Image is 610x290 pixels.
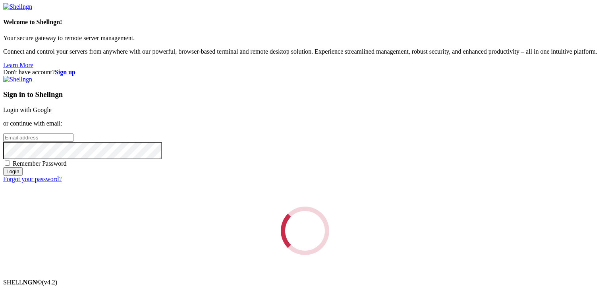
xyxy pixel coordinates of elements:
[42,279,58,286] span: 4.2.0
[3,106,52,113] a: Login with Google
[5,160,10,166] input: Remember Password
[23,279,37,286] b: NGN
[3,62,33,68] a: Learn More
[13,160,67,167] span: Remember Password
[3,133,73,142] input: Email address
[3,76,32,83] img: Shellngn
[3,176,62,182] a: Forgot your password?
[3,167,23,176] input: Login
[3,279,57,286] span: SHELL ©
[3,19,607,26] h4: Welcome to Shellngn!
[55,69,75,75] a: Sign up
[3,3,32,10] img: Shellngn
[3,35,607,42] p: Your secure gateway to remote server management.
[276,201,334,260] div: Loading...
[3,120,607,127] p: or continue with email:
[3,48,607,55] p: Connect and control your servers from anywhere with our powerful, browser-based terminal and remo...
[3,69,607,76] div: Don't have account?
[3,90,607,99] h3: Sign in to Shellngn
